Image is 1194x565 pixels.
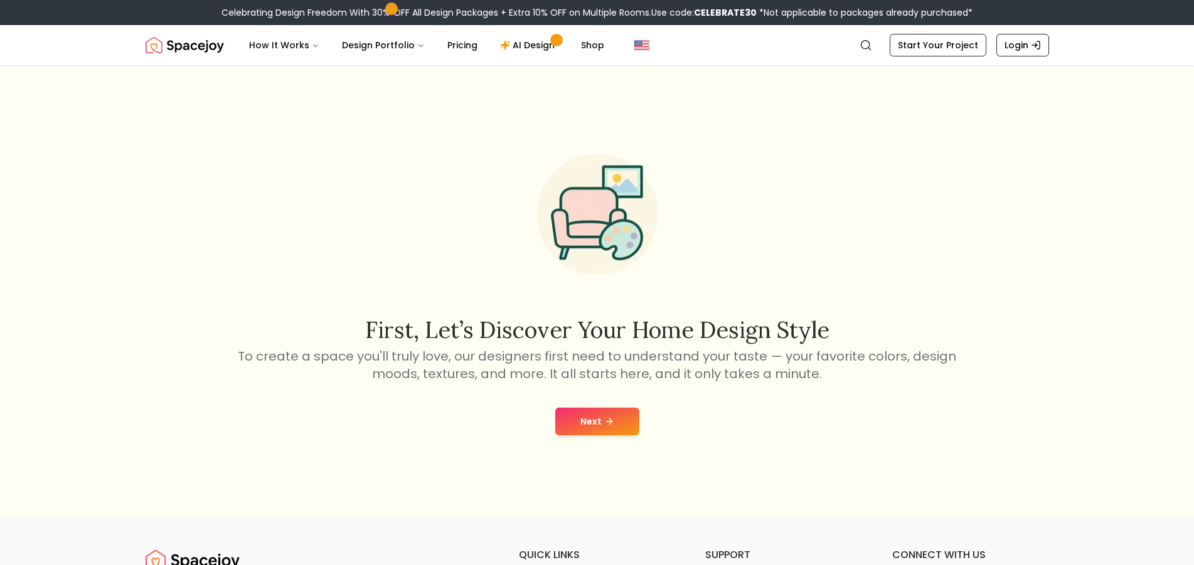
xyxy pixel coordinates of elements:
[705,547,862,562] h6: support
[890,34,986,56] a: Start Your Project
[996,34,1049,56] a: Login
[236,347,959,383] p: To create a space you'll truly love, our designers first need to understand your taste — your fav...
[757,6,973,19] span: *Not applicable to packages already purchased*
[517,135,678,295] img: Start Style Quiz Illustration
[146,33,224,58] img: Spacejoy Logo
[571,33,614,58] a: Shop
[694,6,757,19] b: CELEBRATE30
[437,33,488,58] a: Pricing
[651,6,757,19] span: Use code:
[146,25,1049,65] nav: Global
[555,408,639,435] button: Next
[239,33,329,58] button: How It Works
[519,547,676,562] h6: quick links
[146,33,224,58] a: Spacejoy
[332,33,435,58] button: Design Portfolio
[490,33,568,58] a: AI Design
[239,33,614,58] nav: Main
[221,6,973,19] div: Celebrating Design Freedom With 30% OFF All Design Packages + Extra 10% OFF on Multiple Rooms.
[892,547,1049,562] h6: connect with us
[634,38,649,53] img: United States
[236,317,959,342] h2: First, let’s discover your home design style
